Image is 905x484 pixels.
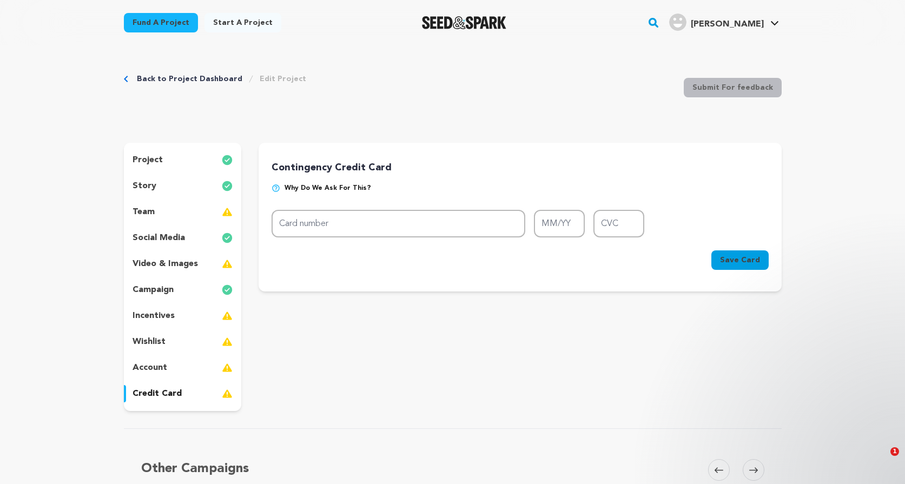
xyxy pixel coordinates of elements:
a: Start a project [204,13,281,32]
button: Save Card [711,250,769,270]
img: warning-full.svg [222,309,233,322]
span: 1 [890,447,899,456]
img: Seed&Spark Logo Dark Mode [422,16,507,29]
button: story [124,177,242,195]
span: [PERSON_NAME] [691,20,764,29]
button: Submit For feedback [684,78,782,97]
img: user.png [669,14,686,31]
p: campaign [133,283,174,296]
p: video & images [133,257,198,270]
img: help-circle.svg [272,184,280,193]
a: Fund a project [124,13,198,32]
img: warning-full.svg [222,387,233,400]
button: project [124,151,242,169]
button: incentives [124,307,242,324]
a: Steve B.'s Profile [667,11,781,31]
img: warning-full.svg [222,205,233,218]
a: Back to Project Dashboard [137,74,242,84]
p: social media [133,231,185,244]
button: account [124,359,242,376]
h2: Contingency Credit Card [272,160,768,175]
iframe: Intercom live chat [868,447,894,473]
p: team [133,205,155,218]
a: Seed&Spark Homepage [422,16,507,29]
p: wishlist [133,335,166,348]
input: CVC [593,210,644,237]
button: credit card [124,385,242,402]
p: account [133,361,167,374]
div: Steve B.'s Profile [669,14,764,31]
span: Why do we ask for this? [285,184,371,193]
img: warning-full.svg [222,335,233,348]
img: check-circle-full.svg [222,180,233,193]
div: Breadcrumb [124,74,306,84]
input: Card number [272,210,525,237]
input: MM/YY [534,210,585,237]
p: credit card [133,387,182,400]
button: wishlist [124,333,242,350]
p: project [133,154,163,167]
a: Edit Project [260,74,306,84]
img: check-circle-full.svg [222,154,233,167]
img: warning-full.svg [222,257,233,270]
button: team [124,203,242,221]
img: warning-full.svg [222,361,233,374]
img: check-circle-full.svg [222,283,233,296]
h5: Other Campaigns [141,459,249,479]
p: incentives [133,309,175,322]
button: social media [124,229,242,247]
img: check-circle-full.svg [222,231,233,244]
button: video & images [124,255,242,273]
p: story [133,180,156,193]
span: Steve B.'s Profile [667,11,781,34]
span: Save Card [720,255,760,266]
button: campaign [124,281,242,299]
